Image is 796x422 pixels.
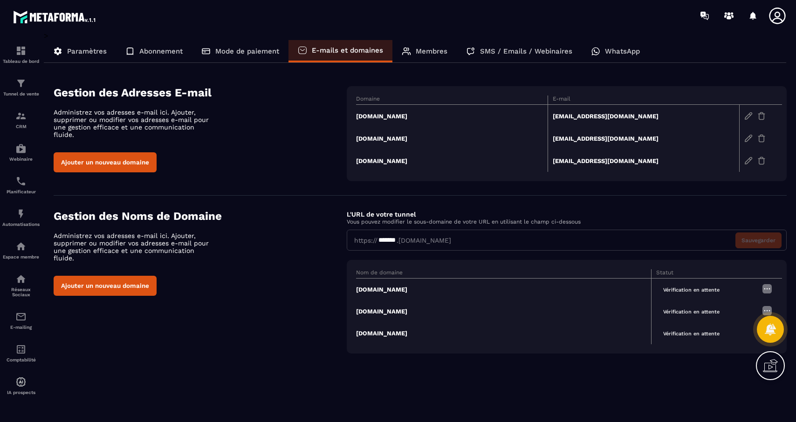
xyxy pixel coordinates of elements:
a: accountantaccountantComptabilité [2,337,40,369]
p: Abonnement [139,47,183,55]
p: Vous pouvez modifier le sous-domaine de votre URL en utilisant le champ ci-dessous [347,218,787,225]
p: Tableau de bord [2,59,40,64]
td: [DOMAIN_NAME] [356,300,651,322]
a: schedulerschedulerPlanificateur [2,169,40,201]
span: Vérification en attente [656,306,727,317]
p: Réseaux Sociaux [2,287,40,297]
td: [DOMAIN_NAME] [356,105,548,128]
td: [DOMAIN_NAME] [356,127,548,150]
img: edit-gr.78e3acdd.svg [744,134,753,143]
a: automationsautomationsEspace membre [2,234,40,266]
img: automations [15,208,27,219]
a: automationsautomationsWebinaire [2,136,40,169]
a: formationformationCRM [2,103,40,136]
span: Vérification en attente [656,328,727,339]
img: social-network [15,273,27,285]
img: more [762,283,773,294]
p: Tunnel de vente [2,91,40,96]
img: trash-gr.2c9399ab.svg [757,134,766,143]
img: formation [15,78,27,89]
p: Planificateur [2,189,40,194]
img: more [762,305,773,316]
img: accountant [15,344,27,355]
a: social-networksocial-networkRéseaux Sociaux [2,266,40,304]
p: Paramètres [67,47,107,55]
img: formation [15,110,27,122]
p: Mode de paiement [215,47,279,55]
p: E-mails et domaines [312,46,383,54]
a: emailemailE-mailing [2,304,40,337]
p: WhatsApp [605,47,640,55]
td: [EMAIL_ADDRESS][DOMAIN_NAME] [548,150,739,172]
img: scheduler [15,176,27,187]
p: Espace membre [2,254,40,259]
td: [DOMAIN_NAME] [356,150,548,172]
img: trash-gr.2c9399ab.svg [757,157,766,165]
p: Membres [416,47,447,55]
p: Comptabilité [2,357,40,362]
img: automations [15,376,27,388]
img: formation [15,45,27,56]
a: formationformationTableau de bord [2,38,40,71]
button: Ajouter un nouveau domaine [54,276,157,296]
td: [DOMAIN_NAME] [356,279,651,301]
img: automations [15,143,27,154]
a: automationsautomationsAutomatisations [2,201,40,234]
img: edit-gr.78e3acdd.svg [744,157,753,165]
h4: Gestion des Adresses E-mail [54,86,347,99]
a: formationformationTunnel de vente [2,71,40,103]
p: CRM [2,124,40,129]
img: email [15,311,27,322]
p: Webinaire [2,157,40,162]
th: Statut [651,269,757,279]
p: Automatisations [2,222,40,227]
td: [EMAIL_ADDRESS][DOMAIN_NAME] [548,127,739,150]
button: Ajouter un nouveau domaine [54,152,157,172]
td: [EMAIL_ADDRESS][DOMAIN_NAME] [548,105,739,128]
th: Domaine [356,95,548,105]
p: SMS / Emails / Webinaires [480,47,572,55]
p: E-mailing [2,325,40,330]
span: Vérification en attente [656,285,727,295]
p: Administrez vos adresses e-mail ici. Ajouter, supprimer ou modifier vos adresses e-mail pour une ... [54,109,217,138]
div: > [44,31,787,368]
img: trash-gr.2c9399ab.svg [757,112,766,120]
h4: Gestion des Noms de Domaine [54,210,347,223]
td: [DOMAIN_NAME] [356,322,651,344]
img: logo [13,8,97,25]
img: edit-gr.78e3acdd.svg [744,112,753,120]
th: Nom de domaine [356,269,651,279]
p: Administrez vos adresses e-mail ici. Ajouter, supprimer ou modifier vos adresses e-mail pour une ... [54,232,217,262]
img: automations [15,241,27,252]
label: L'URL de votre tunnel [347,211,416,218]
p: IA prospects [2,390,40,395]
th: E-mail [548,95,739,105]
